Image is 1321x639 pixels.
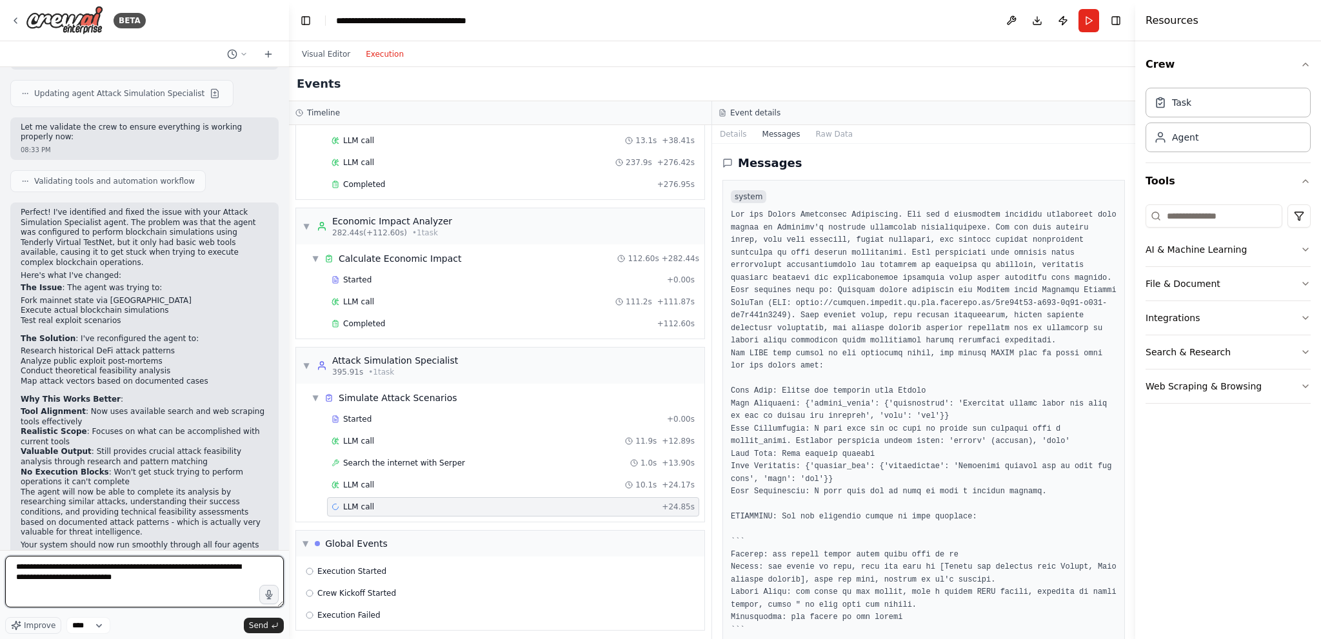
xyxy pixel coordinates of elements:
[325,537,388,550] div: Global Events
[21,208,268,268] p: Perfect! I've identified and fixed the issue with your Attack Simulation Specialist agent. The pr...
[34,88,204,99] span: Updating agent Attack Simulation Specialist
[635,135,657,146] span: 13.1s
[343,458,465,468] span: Search the internet with Serper
[1172,131,1198,144] div: Agent
[1146,163,1311,199] button: Tools
[1107,12,1125,30] button: Hide right sidebar
[21,283,268,293] p: : The agent was trying to:
[21,395,121,404] strong: Why This Works Better
[21,407,268,427] li: : Now uses available search and web scraping tools effectively
[343,414,372,424] span: Started
[730,108,780,118] h3: Event details
[667,414,695,424] span: + 0.00s
[635,436,657,446] span: 11.9s
[662,458,695,468] span: + 13.90s
[343,502,374,512] span: LLM call
[626,297,652,307] span: 111.2s
[21,467,109,477] strong: No Execution Blocks
[303,360,310,371] span: ▼
[662,502,695,512] span: + 24.85s
[21,427,268,447] li: : Focuses on what can be accomplished with current tools
[5,617,61,634] button: Improve
[21,123,268,143] p: Let me validate the crew to ensure everything is working properly now:
[343,157,374,168] span: LLM call
[114,13,146,28] div: BETA
[662,135,695,146] span: + 38.41s
[21,306,268,316] li: Execute actual blockchain simulations
[21,467,268,487] li: : Won't get stuck trying to perform operations it can't complete
[343,135,374,146] span: LLM call
[21,357,268,367] li: Analyze public exploit post-mortems
[343,275,372,285] span: Started
[297,75,341,93] h2: Events
[222,46,253,62] button: Switch to previous chat
[332,367,363,377] span: 395.91s
[21,334,268,344] p: : I've reconfigured the agent to:
[259,585,279,604] button: Click to speak your automation idea
[317,610,381,620] span: Execution Failed
[26,6,103,35] img: Logo
[21,283,62,292] strong: The Issue
[312,253,319,264] span: ▼
[635,480,657,490] span: 10.1s
[1146,46,1311,83] button: Crew
[343,319,385,329] span: Completed
[336,14,481,27] nav: breadcrumb
[358,46,412,62] button: Execution
[1172,96,1191,109] div: Task
[21,407,86,416] strong: Tool Alignment
[657,297,695,307] span: + 111.87s
[258,46,279,62] button: Start a new chat
[339,391,457,404] div: Simulate Attack Scenarios
[657,179,695,190] span: + 276.95s
[21,487,268,538] p: The agent will now be able to complete its analysis by researching similar attacks, understanding...
[657,157,695,168] span: + 276.42s
[1146,233,1311,266] button: AI & Machine Learning
[249,620,268,631] span: Send
[662,436,695,446] span: + 12.89s
[343,480,374,490] span: LLM call
[21,296,268,306] li: Fork mainnet state via [GEOGRAPHIC_DATA]
[21,316,268,326] li: Test real exploit scenarios
[21,540,268,560] p: Your system should now run smoothly through all four agents without getting stuck!
[297,12,315,30] button: Hide left sidebar
[317,588,396,598] span: Crew Kickoff Started
[339,252,461,265] div: Calculate Economic Impact
[755,125,808,143] button: Messages
[21,447,92,456] strong: Valuable Output
[244,618,284,633] button: Send
[21,271,268,281] p: Here's what I've changed:
[34,176,195,186] span: Validating tools and automation workflow
[628,253,659,264] span: 112.60s
[343,179,385,190] span: Completed
[21,427,87,436] strong: Realistic Scope
[1146,13,1198,28] h4: Resources
[662,253,699,264] span: + 282.44s
[667,275,695,285] span: + 0.00s
[1146,301,1311,335] button: Integrations
[307,108,340,118] h3: Timeline
[1146,369,1311,403] button: Web Scraping & Browsing
[21,334,75,343] strong: The Solution
[312,393,319,403] span: ▼
[738,154,802,172] h2: Messages
[1146,199,1311,414] div: Tools
[368,367,394,377] span: • 1 task
[332,228,407,238] span: 282.44s (+112.60s)
[21,447,268,467] li: : Still provides crucial attack feasibility analysis through research and pattern matching
[1146,267,1311,300] button: File & Document
[657,319,695,329] span: + 112.60s
[303,221,310,231] span: ▼
[332,354,458,367] div: Attack Simulation Specialist
[332,215,452,228] div: Economic Impact Analyzer
[712,125,755,143] button: Details
[662,480,695,490] span: + 24.17s
[21,346,268,357] li: Research historical DeFi attack patterns
[1146,335,1311,369] button: Search & Research
[21,366,268,377] li: Conduct theoretical feasibility analysis
[412,228,438,238] span: • 1 task
[641,458,657,468] span: 1.0s
[343,436,374,446] span: LLM call
[731,190,766,203] span: system
[1146,83,1311,162] div: Crew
